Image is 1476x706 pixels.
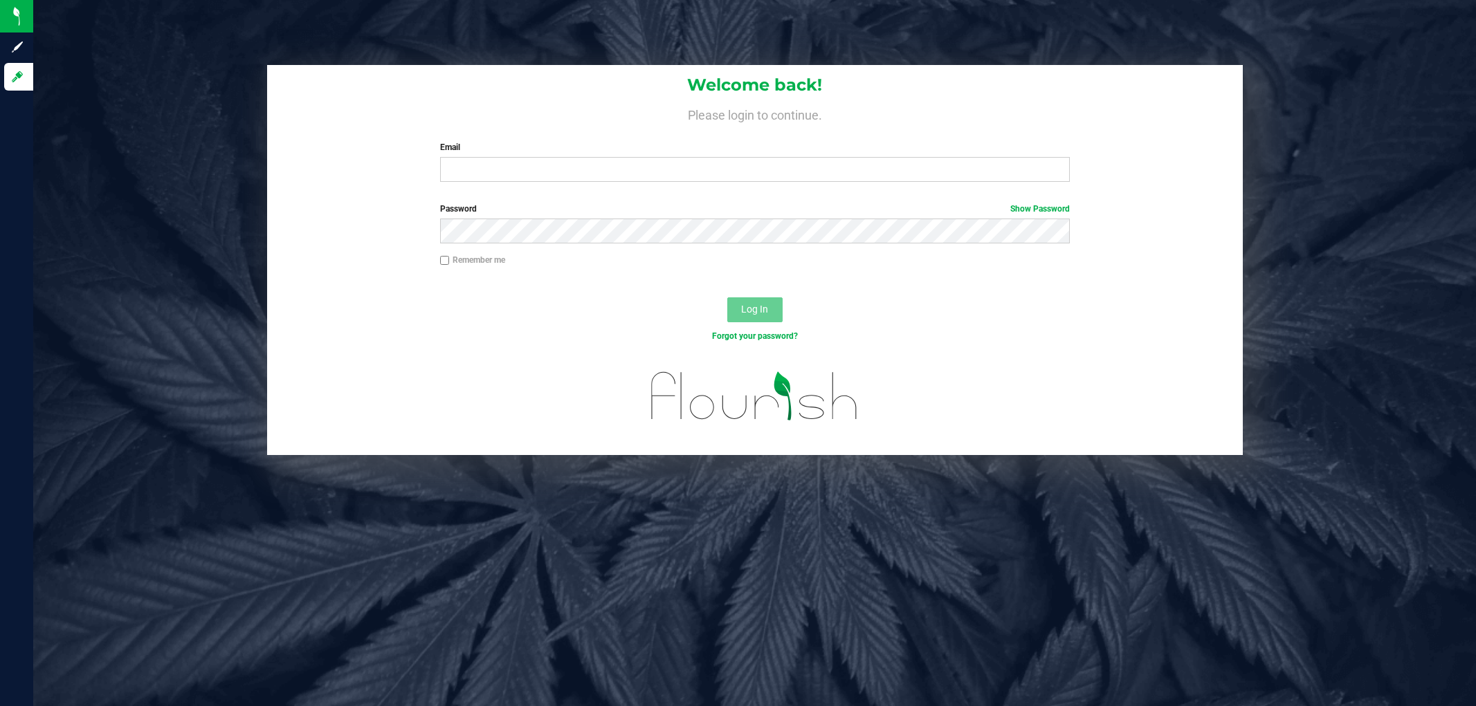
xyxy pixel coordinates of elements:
[440,254,505,266] label: Remember me
[10,70,24,84] inline-svg: Log in
[10,40,24,54] inline-svg: Sign up
[267,105,1243,122] h4: Please login to continue.
[741,304,768,315] span: Log In
[440,204,477,214] span: Password
[727,297,783,322] button: Log In
[440,256,450,266] input: Remember me
[1010,204,1070,214] a: Show Password
[440,141,1070,154] label: Email
[632,357,877,435] img: flourish_logo.svg
[712,331,798,341] a: Forgot your password?
[267,76,1243,94] h1: Welcome back!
